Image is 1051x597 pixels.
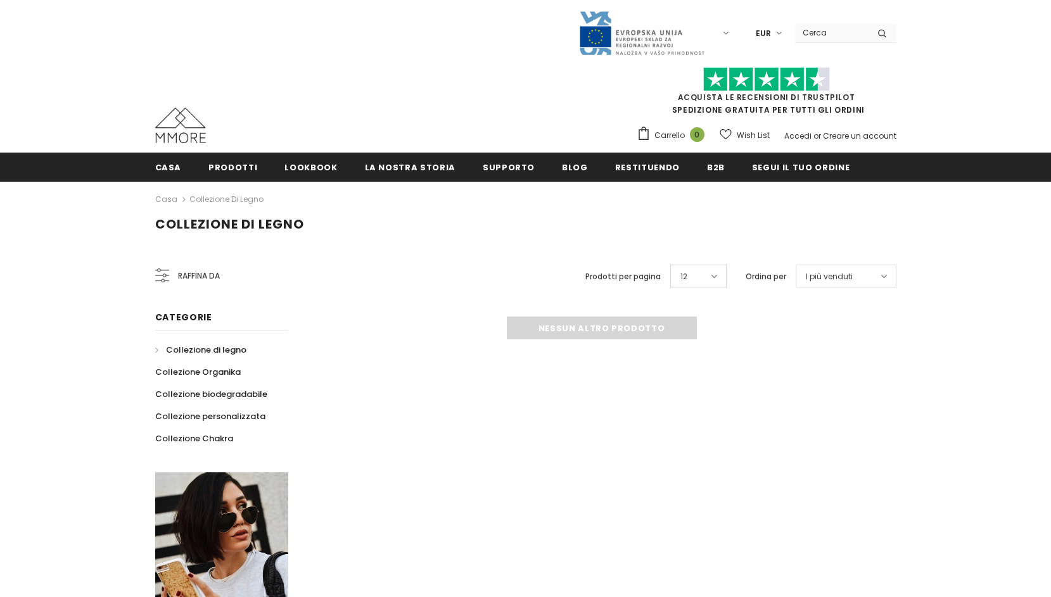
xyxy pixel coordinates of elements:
[483,153,535,181] a: supporto
[703,67,830,92] img: Fidati di Pilot Stars
[284,153,337,181] a: Lookbook
[562,153,588,181] a: Blog
[756,27,771,40] span: EUR
[707,153,725,181] a: B2B
[690,127,704,142] span: 0
[166,344,246,356] span: Collezione di legno
[578,27,705,38] a: Javni Razpis
[365,161,455,173] span: La nostra storia
[678,92,855,103] a: Acquista le recensioni di TrustPilot
[806,270,853,283] span: I più venduti
[752,161,850,173] span: Segui il tuo ordine
[615,161,680,173] span: Restituendo
[720,124,770,146] a: Wish List
[208,161,257,173] span: Prodotti
[578,10,705,56] img: Javni Razpis
[155,192,177,207] a: Casa
[795,23,868,42] input: Search Site
[752,153,850,181] a: Segui il tuo ordine
[707,161,725,173] span: B2B
[155,383,267,405] a: Collezione biodegradabile
[155,388,267,400] span: Collezione biodegradabile
[562,161,588,173] span: Blog
[155,405,265,427] a: Collezione personalizzata
[155,153,182,181] a: Casa
[155,366,241,378] span: Collezione Organika
[155,311,212,324] span: Categorie
[155,361,241,383] a: Collezione Organika
[155,339,246,361] a: Collezione di legno
[284,161,337,173] span: Lookbook
[813,130,821,141] span: or
[189,194,264,204] a: Collezione di legno
[637,73,896,115] span: SPEDIZIONE GRATUITA PER TUTTI GLI ORDINI
[784,130,812,141] a: Accedi
[654,129,685,142] span: Carrello
[155,161,182,173] span: Casa
[155,215,304,233] span: Collezione di legno
[155,432,233,444] span: Collezione Chakra
[155,410,265,422] span: Collezione personalizzata
[615,153,680,181] a: Restituendo
[155,427,233,449] a: Collezione Chakra
[365,153,455,181] a: La nostra storia
[680,270,687,283] span: 12
[737,129,770,142] span: Wish List
[483,161,535,173] span: supporto
[746,270,786,283] label: Ordina per
[155,108,206,143] img: Casi MMORE
[823,130,896,141] a: Creare un account
[637,126,711,145] a: Carrello 0
[178,269,220,283] span: Raffina da
[208,153,257,181] a: Prodotti
[585,270,661,283] label: Prodotti per pagina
